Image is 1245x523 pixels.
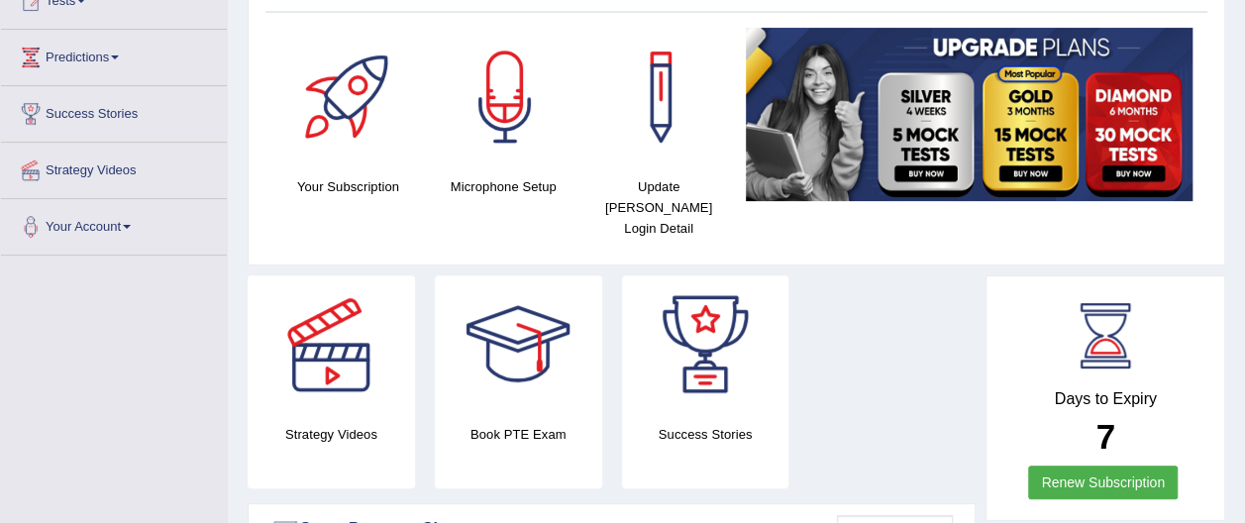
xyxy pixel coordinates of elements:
[1008,390,1202,408] h4: Days to Expiry
[248,424,415,445] h4: Strategy Videos
[280,176,416,197] h4: Your Subscription
[1,199,227,249] a: Your Account
[1095,417,1114,456] b: 7
[1,30,227,79] a: Predictions
[1,143,227,192] a: Strategy Videos
[436,176,571,197] h4: Microphone Setup
[746,28,1193,200] img: small5.jpg
[591,176,727,239] h4: Update [PERSON_NAME] Login Detail
[435,424,602,445] h4: Book PTE Exam
[1,86,227,136] a: Success Stories
[622,424,789,445] h4: Success Stories
[1028,466,1178,499] a: Renew Subscription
